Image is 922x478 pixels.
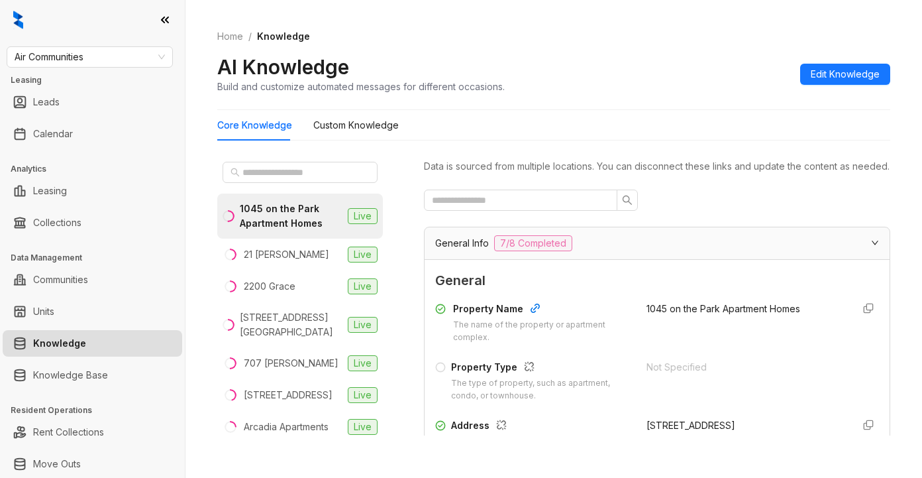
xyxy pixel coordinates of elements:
li: Leasing [3,178,182,204]
div: [STREET_ADDRESS][GEOGRAPHIC_DATA] [240,310,342,339]
li: Knowledge Base [3,362,182,388]
h3: Analytics [11,163,185,175]
li: Knowledge [3,330,182,357]
a: Rent Collections [33,419,104,446]
img: logo [13,11,23,29]
div: The physical address of the property, including city, state, and postal code. [451,436,631,461]
li: Collections [3,209,182,236]
li: Leads [3,89,182,115]
span: Live [348,278,378,294]
div: Arcadia Apartments [244,420,329,434]
li: Units [3,298,182,325]
h3: Data Management [11,252,185,264]
a: Leads [33,89,60,115]
a: Move Outs [33,451,81,477]
a: Collections [33,209,81,236]
a: Communities [33,267,88,293]
span: 7/8 Completed [494,235,572,251]
span: Edit Knowledge [811,67,880,82]
div: The type of property, such as apartment, condo, or townhouse. [451,377,631,402]
a: Home [215,29,246,44]
span: Live [348,419,378,435]
span: search [230,168,240,177]
li: / [248,29,252,44]
div: Property Name [453,302,631,319]
span: Live [348,387,378,403]
div: Build and customize automated messages for different occasions. [217,80,505,93]
span: Live [348,247,378,263]
div: 707 [PERSON_NAME] [244,356,338,371]
span: General Info [435,236,489,251]
li: Move Outs [3,451,182,477]
div: Address [451,418,631,436]
button: Edit Knowledge [800,64,890,85]
a: Calendar [33,121,73,147]
h3: Leasing [11,74,185,86]
h2: AI Knowledge [217,54,349,80]
div: [STREET_ADDRESS] [244,388,333,402]
div: The name of the property or apartment complex. [453,319,631,344]
div: General Info7/8 Completed [425,227,890,259]
span: 1045 on the Park Apartment Homes [646,303,800,314]
div: Not Specified [646,360,842,375]
li: Rent Collections [3,419,182,446]
span: General [435,270,879,291]
a: Units [33,298,54,325]
div: Core Knowledge [217,118,292,133]
li: Calendar [3,121,182,147]
span: expanded [871,239,879,247]
span: Live [348,355,378,371]
div: Data is sourced from multiple locations. You can disconnect these links and update the content as... [424,159,890,174]
a: Leasing [33,178,67,204]
span: Live [348,317,378,333]
div: Property Type [451,360,631,377]
div: 2200 Grace [244,279,295,294]
div: [STREET_ADDRESS] [646,418,842,433]
a: Knowledge [33,330,86,357]
span: search [622,195,633,206]
span: Knowledge [257,30,310,42]
span: Air Communities [15,47,165,67]
a: Knowledge Base [33,362,108,388]
div: 21 [PERSON_NAME] [244,247,329,262]
h3: Resident Operations [11,404,185,416]
li: Communities [3,267,182,293]
span: Live [348,208,378,224]
div: 1045 on the Park Apartment Homes [240,202,342,231]
div: Custom Knowledge [313,118,399,133]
